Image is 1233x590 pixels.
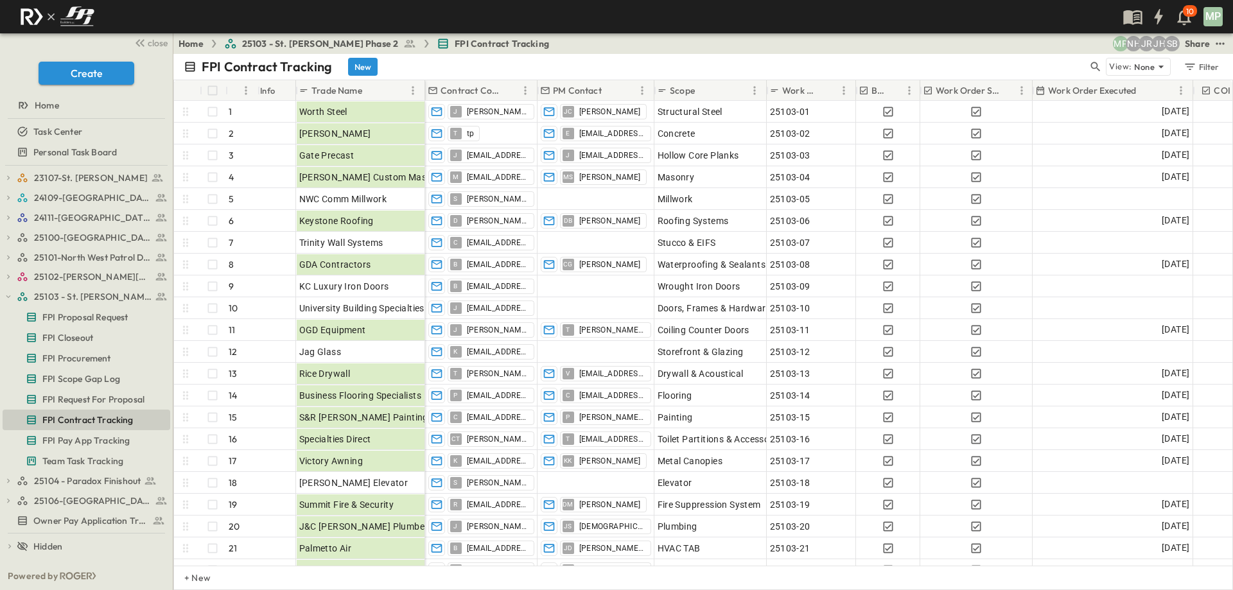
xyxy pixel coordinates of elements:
span: [EMAIL_ADDRESS][DOMAIN_NAME] [467,150,529,161]
p: 5 [229,193,234,205]
span: E [566,133,570,134]
p: 3 [229,149,234,162]
span: JC [564,111,573,112]
span: [DATE] [1162,213,1189,228]
img: c8d7d1ed905e502e8f77bf7063faec64e13b34fdb1f2bdd94b0e311fc34f8000.png [15,3,99,30]
p: 10 [229,302,238,315]
span: [PERSON_NAME][EMAIL_ADDRESS][DOMAIN_NAME] [467,369,529,379]
span: Gate Precast [299,149,354,162]
span: KC Luxury Iron Doors [299,280,389,293]
span: [PERSON_NAME] Service [299,564,403,577]
p: 8 [229,258,234,271]
span: Roofing Systems [658,214,729,227]
p: View: [1109,60,1132,74]
p: 12 [229,345,237,358]
span: Coiling Counter Doors [658,324,749,336]
div: FPI Scope Gap Logtest [3,369,170,389]
span: [DATE] [1162,519,1189,534]
span: Elevator [658,476,692,489]
span: [EMAIL_ADDRESS][DOMAIN_NAME] [467,259,529,270]
span: [PERSON_NAME][EMAIL_ADDRESS][PERSON_NAME][DOMAIN_NAME] [467,521,529,532]
span: [DATE] [1162,431,1189,446]
a: FPI Procurement [3,349,168,367]
span: 25103-20 [770,520,810,533]
p: None [1134,60,1155,73]
button: test [1212,36,1228,51]
a: FPI Contract Tracking [3,411,168,429]
span: FPI Scope Gap Log [42,372,120,385]
span: Worth Steel [299,105,347,118]
button: Filter [1178,58,1223,76]
div: Info [260,73,275,108]
button: Sort [231,83,245,98]
span: Flooring [658,389,692,402]
span: [PERSON_NAME] Custom Masonry [299,171,446,184]
span: Fire Suppression System [658,498,761,511]
span: 25101-North West Patrol Division [34,251,152,264]
p: Scope [670,84,695,97]
span: 25102-Christ The Redeemer Anglican Church [34,270,152,283]
span: [EMAIL_ADDRESS][DOMAIN_NAME] [467,281,529,291]
span: FPI Procurement [42,352,111,365]
span: University Building Specialties [299,302,424,315]
p: 17 [229,455,236,467]
span: [PERSON_NAME][EMAIL_ADDRESS][PERSON_NAME][PERSON_NAME][DOMAIN_NAME] [467,478,529,488]
span: K [453,460,457,461]
div: 24111-[GEOGRAPHIC_DATA]test [3,207,170,228]
span: 25106-St. Andrews Parking Lot [34,494,152,507]
p: 9 [229,280,234,293]
span: T [453,133,457,134]
span: HVAC TAB [658,542,701,555]
span: [PERSON_NAME][EMAIL_ADDRESS][PERSON_NAME][DOMAIN_NAME] [467,107,529,117]
p: FPI Contract Tracking [202,58,333,76]
p: 18 [229,476,237,489]
span: 25103-12 [770,345,810,358]
span: [EMAIL_ADDRESS][DOMAIN_NAME] [467,499,529,510]
a: 24111-[GEOGRAPHIC_DATA] [17,209,168,227]
a: FPI Request For Proposal [3,390,168,408]
span: [EMAIL_ADDRESS][DOMAIN_NAME] [579,128,645,139]
span: 25103 - St. [PERSON_NAME] Phase 2 [242,37,399,50]
span: [PERSON_NAME][EMAIL_ADDRESS][PERSON_NAME][DOMAIN_NAME] [467,325,529,335]
p: Contract Contact [441,84,501,97]
span: Painting [658,411,693,424]
span: 25103-09 [770,280,810,293]
span: [DATE] [1162,169,1189,184]
span: HVAC [658,564,682,577]
span: [DATE] [1162,562,1189,577]
div: FPI Procurementtest [3,348,170,369]
span: D [453,220,458,221]
span: Victory Awning [299,455,363,467]
span: [PERSON_NAME][EMAIL_ADDRESS][DOMAIN_NAME] [467,194,529,204]
button: MP [1202,6,1224,28]
p: 15 [229,411,237,424]
span: Masonry [658,171,695,184]
span: FPI Proposal Request [42,311,128,324]
span: R [453,504,457,505]
span: 24109-St. Teresa of Calcutta Parish Hall [34,191,152,204]
span: 25103-04 [770,171,810,184]
a: Owner Pay Application Tracking [3,512,168,530]
a: FPI Closeout [3,329,168,347]
span: Specialties Direct [299,433,371,446]
span: GDA Contractors [299,258,371,271]
button: Sort [697,83,712,98]
span: 25103-01 [770,105,810,118]
span: [PERSON_NAME] [PERSON_NAME] [579,543,645,553]
span: Task Center [33,125,82,138]
span: [EMAIL_ADDRESS][DOMAIN_NAME] [579,434,645,444]
span: 25103-06 [770,214,810,227]
a: 25104 - Paradox Finishout [17,472,168,490]
p: 14 [229,389,237,402]
p: Trade Name [311,84,362,97]
div: FPI Contract Trackingtest [3,410,170,430]
span: [DATE] [1162,497,1189,512]
span: [PERSON_NAME] [299,127,371,140]
button: Menu [1014,83,1029,98]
